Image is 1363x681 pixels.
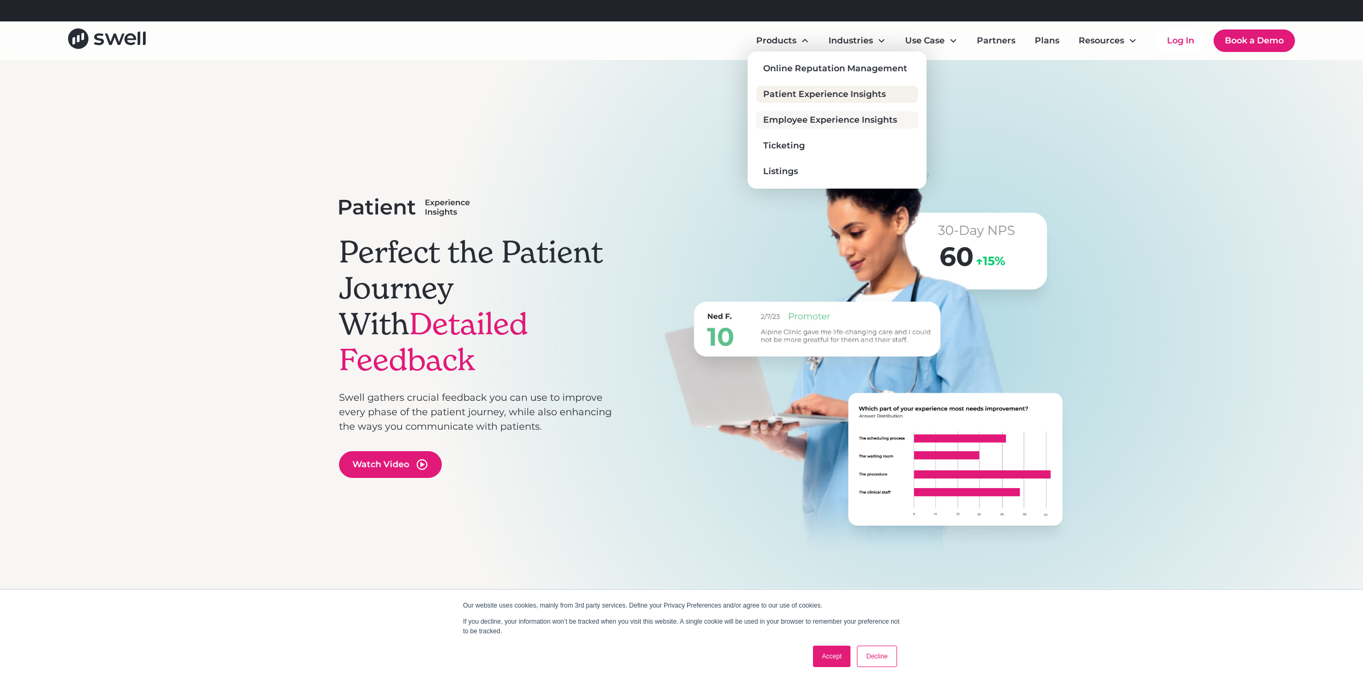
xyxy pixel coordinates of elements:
[1156,30,1205,51] a: Log In
[756,163,918,180] a: Listings
[857,646,897,667] a: Decline
[905,34,945,47] div: Use Case
[1070,30,1146,51] div: Resources
[756,86,918,103] a: Patient Experience Insights
[463,601,900,610] p: Our website uses cookies, mainly from 3rd party services. Define your Privacy Preferences and/or ...
[339,451,442,478] a: open lightbox
[664,120,1121,551] img: Illustration
[763,139,805,152] div: Ticketing
[352,458,409,471] div: Watch Video
[763,165,798,178] div: Listings
[68,28,146,53] a: home
[1026,30,1068,51] a: Plans
[748,30,818,51] div: Products
[763,62,907,75] div: Online Reputation Management
[756,137,918,154] a: Ticketing
[813,646,851,667] a: Accept
[748,51,927,189] nav: Products
[463,617,900,636] p: If you decline, your information won’t be tracked when you visit this website. A single cookie wi...
[1214,29,1295,52] a: Book a Demo
[829,34,873,47] div: Industries
[756,111,918,129] a: Employee Experience Insights
[897,30,966,51] div: Use Case
[339,305,528,379] span: Detailed Feedback
[756,60,918,77] a: Online Reputation Management
[820,30,894,51] div: Industries
[339,234,627,378] h1: Perfect the Patient Journey With
[763,114,897,126] div: Employee Experience Insights
[968,30,1024,51] a: Partners
[339,391,627,434] p: Swell gathers crucial feedback you can use to improve every phase of the patient journey, while a...
[763,88,886,101] div: Patient Experience Insights
[1079,34,1124,47] div: Resources
[756,34,796,47] div: Products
